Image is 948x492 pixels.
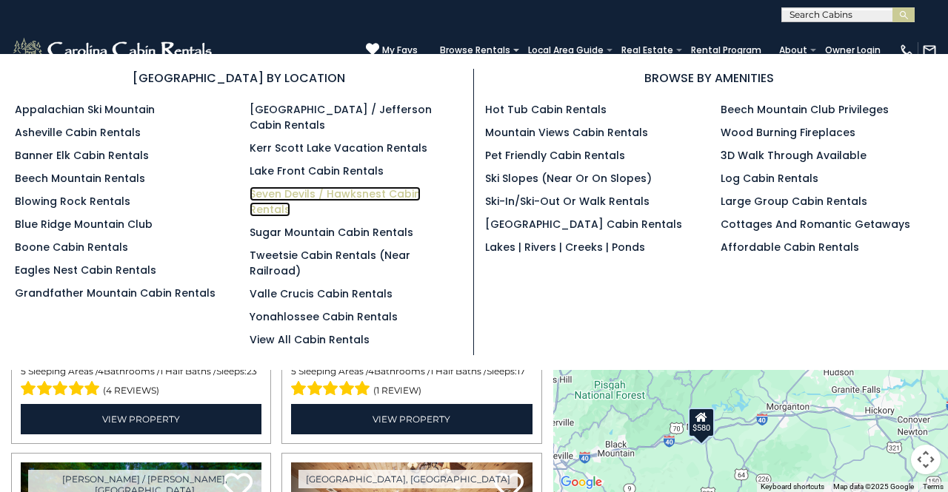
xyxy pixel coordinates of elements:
[911,445,941,474] button: Map camera controls
[485,102,607,117] a: Hot Tub Cabin Rentals
[833,482,914,491] span: Map data ©2025 Google
[818,40,888,61] a: Owner Login
[721,102,889,117] a: Beech Mountain Club Privileges
[15,286,216,300] a: Grandfather Mountain Cabin Rentals
[485,171,652,186] a: Ski Slopes (Near or On Slopes)
[250,225,413,240] a: Sugar Mountain Cabin Rentals
[485,240,645,255] a: Lakes | Rivers | Creeks | Ponds
[557,473,606,492] a: Open this area in Google Maps (opens a new window)
[761,482,824,492] button: Keyboard shortcuts
[250,309,398,324] a: Yonahlossee Cabin Rentals
[250,286,393,301] a: Valle Crucis Cabin Rentals
[15,240,128,255] a: Boone Cabin Rentals
[250,102,432,132] a: [GEOGRAPHIC_DATA] / Jefferson Cabin Rentals
[688,407,715,437] div: $580
[291,365,532,400] div: Sleeping Areas / Bathrooms / Sleeps:
[721,148,867,163] a: 3D Walk Through Available
[614,40,681,61] a: Real Estate
[250,141,427,155] a: Kerr Scott Lake Vacation Rentals
[250,164,384,178] a: Lake Front Cabin Rentals
[373,381,421,400] span: (1 review)
[15,194,130,209] a: Blowing Rock Rentals
[21,365,261,400] div: Sleeping Areas / Bathrooms / Sleeps:
[721,194,867,209] a: Large Group Cabin Rentals
[772,40,815,61] a: About
[247,365,257,377] span: 23
[922,43,937,58] img: mail-regular-white.png
[557,473,606,492] img: Google
[485,125,648,140] a: Mountain Views Cabin Rentals
[923,482,944,491] a: Terms
[382,44,418,57] span: My Favs
[368,365,374,377] span: 4
[485,69,933,87] h3: BROWSE BY AMENITIES
[517,365,525,377] span: 17
[721,217,910,232] a: Cottages and Romantic Getaways
[15,171,145,186] a: Beech Mountain Rentals
[684,40,769,61] a: Rental Program
[15,263,156,277] a: Eagles Nest Cabin Rentals
[485,194,650,209] a: Ski-in/Ski-Out or Walk Rentals
[291,404,532,434] a: View Property
[15,217,153,232] a: Blue Ridge Mountain Club
[15,148,149,163] a: Banner Elk Cabin Rentals
[15,69,462,87] h3: [GEOGRAPHIC_DATA] BY LOCATION
[721,240,859,255] a: Affordable Cabin Rentals
[98,365,104,377] span: 4
[250,248,410,278] a: Tweetsie Cabin Rentals (Near Railroad)
[433,40,518,61] a: Browse Rentals
[721,125,855,140] a: Wood Burning Fireplaces
[298,470,518,488] a: [GEOGRAPHIC_DATA], [GEOGRAPHIC_DATA]
[250,186,421,217] a: Seven Devils / Hawksnest Cabin Rentals
[103,381,159,400] span: (4 reviews)
[721,171,818,186] a: Log Cabin Rentals
[11,36,216,65] img: White-1-2.png
[430,365,487,377] span: 1 Half Baths /
[21,365,26,377] span: 5
[21,404,261,434] a: View Property
[366,42,418,58] a: My Favs
[485,217,682,232] a: [GEOGRAPHIC_DATA] Cabin Rentals
[521,40,611,61] a: Local Area Guide
[250,332,370,347] a: View All Cabin Rentals
[291,365,296,377] span: 5
[15,125,141,140] a: Asheville Cabin Rentals
[485,148,625,163] a: Pet Friendly Cabin Rentals
[160,365,216,377] span: 1 Half Baths /
[899,43,914,58] img: phone-regular-white.png
[15,102,155,117] a: Appalachian Ski Mountain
